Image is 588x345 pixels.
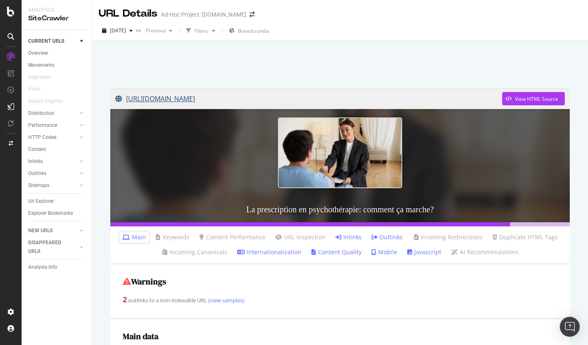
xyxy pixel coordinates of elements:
[28,85,41,94] div: Visits
[28,157,78,166] a: Inlinks
[28,61,54,70] div: Movements
[28,61,86,70] a: Movements
[123,294,557,305] div: outlinks to a non-indexable URL
[28,97,63,106] div: Search Engines
[451,248,519,256] a: AI Recommendations
[28,49,48,58] div: Overview
[28,238,70,256] div: DISAPPEARED URLS
[162,248,227,256] a: Incoming Canonicals
[278,117,402,188] img: La prescription en psychothérapie: comment ça marche?
[275,233,326,241] a: URL Inspection
[28,197,86,206] a: Url Explorer
[28,37,78,46] a: CURRENT URLS
[28,121,57,130] div: Performance
[28,109,78,118] a: Distribution
[123,294,127,304] strong: 2
[136,27,143,34] span: vs
[28,85,49,94] a: Visits
[28,37,64,46] div: CURRENT URLS
[28,169,78,178] a: Outlinks
[143,27,166,34] span: Previous
[28,226,53,235] div: NEW URLS
[28,197,54,206] div: Url Explorer
[207,296,244,304] a: (view samples)
[28,49,86,58] a: Overview
[183,24,219,37] button: Filters
[28,226,78,235] a: NEW URLS
[250,12,255,17] div: arrow-right-arrow-left
[560,317,580,337] div: Open Intercom Messenger
[99,24,136,37] button: [DATE]
[99,7,158,21] div: URL Details
[335,233,362,241] a: Inlinks
[115,88,502,109] a: [URL][DOMAIN_NAME]
[311,248,362,256] a: Content Quality
[28,97,71,106] a: Search Engines
[123,277,557,286] h2: Warnings
[28,263,86,272] a: Analysis Info
[238,27,270,34] span: Breadcrumbs
[28,109,54,118] div: Distribution
[122,233,146,241] a: Main
[515,95,558,102] div: View HTML Source
[372,248,397,256] a: Mobile
[407,248,441,256] a: Javascript
[28,209,73,218] div: Explorer Bookmarks
[28,157,43,166] div: Inlinks
[28,145,86,154] a: Content
[194,27,209,34] div: Filters
[28,7,85,14] div: Analytics
[143,24,176,37] button: Previous
[28,133,78,142] a: HTTP Codes
[28,14,85,23] div: SiteCrawler
[28,181,49,190] div: Sitemaps
[156,233,190,241] a: Keywords
[28,73,59,82] a: Segments
[123,332,557,341] h2: Main data
[502,92,565,105] button: View HTML Source
[413,233,483,241] a: Incoming Redirections
[110,27,126,34] span: 2025 Sep. 22nd
[28,263,57,272] div: Analysis Info
[199,233,265,241] a: Content Performance
[110,197,570,222] h3: La prescription en psychothérapie: comment ça marche?
[493,233,558,241] a: Duplicate HTML Tags
[226,24,273,37] button: Breadcrumbs
[28,209,86,218] a: Explorer Bookmarks
[161,10,246,19] div: Ad-Hoc Project: [DOMAIN_NAME]
[372,233,403,241] a: Outlinks
[28,133,56,142] div: HTTP Codes
[28,73,51,82] div: Segments
[28,181,78,190] a: Sitemaps
[237,248,301,256] a: Internationalization
[28,238,78,256] a: DISAPPEARED URLS
[28,121,78,130] a: Performance
[28,169,46,178] div: Outlinks
[28,145,46,154] div: Content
